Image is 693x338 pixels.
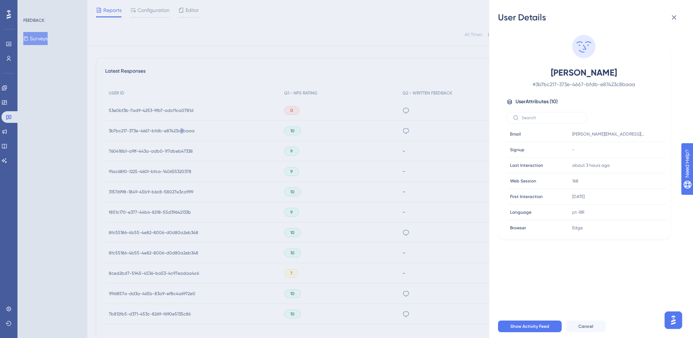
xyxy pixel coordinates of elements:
[572,209,584,215] span: pt-BR
[522,115,581,120] input: Search
[566,321,606,332] button: Cancel
[510,147,525,153] span: Signup
[662,309,684,331] iframe: UserGuiding AI Assistant Launcher
[572,131,645,137] span: [PERSON_NAME][EMAIL_ADDRESS][PERSON_NAME][DOMAIN_NAME]
[520,67,648,79] span: [PERSON_NAME]
[510,323,549,329] span: Show Activity Feed
[572,147,574,153] span: -
[510,225,526,231] span: Browser
[515,97,558,106] span: User Attributes ( 10 )
[572,163,610,168] time: about 3 hours ago
[498,321,562,332] button: Show Activity Feed
[520,80,648,89] span: # 3b7bc217-373e-4667-bfdb-e87423c8baaa
[510,209,531,215] span: Language
[510,178,536,184] span: Web Session
[572,178,578,184] span: 168
[572,225,583,231] span: Edge
[510,162,543,168] span: Last Interaction
[510,131,521,137] span: Email
[578,323,593,329] span: Cancel
[510,194,543,200] span: First Interaction
[498,12,684,23] div: User Details
[572,194,585,199] time: [DATE]
[17,2,45,11] span: Need Help?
